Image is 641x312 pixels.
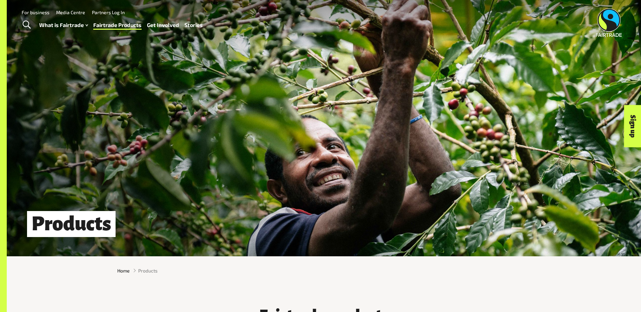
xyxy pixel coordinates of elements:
img: Fairtrade Australia New Zealand logo [596,8,622,37]
a: For business [22,9,49,15]
a: Toggle Search [18,17,35,33]
a: Fairtrade Products [93,20,142,30]
a: Get Involved [147,20,179,30]
a: Home [117,267,130,274]
span: Products [138,267,157,274]
a: What is Fairtrade [39,20,88,30]
a: Partners Log In [92,9,125,15]
h1: Products [27,211,116,237]
a: Stories [184,20,203,30]
a: Media Centre [56,9,85,15]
